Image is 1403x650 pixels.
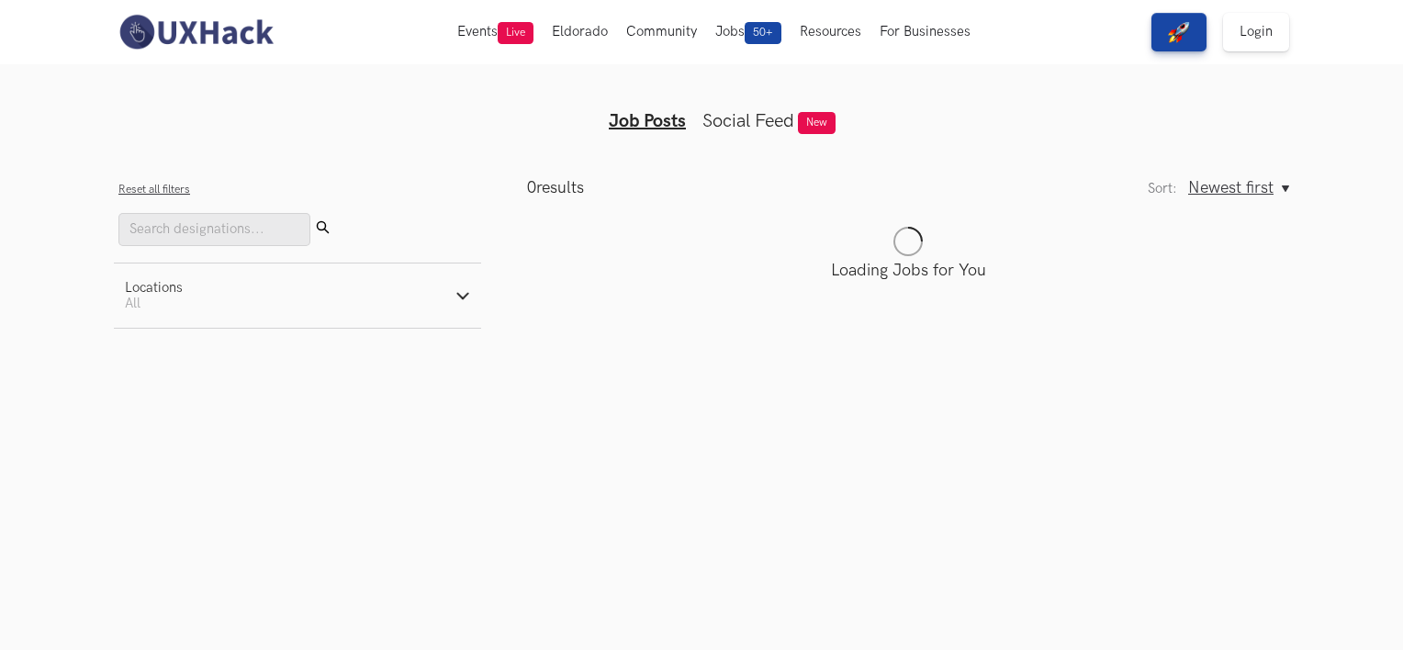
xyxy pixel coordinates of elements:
div: Locations [125,280,183,296]
input: Search [118,213,310,246]
a: Login [1223,13,1289,51]
span: Live [498,22,533,44]
button: Reset all filters [118,183,190,196]
button: LocationsAll [114,263,481,328]
img: UXHack-logo.png [114,13,277,51]
p: results [527,178,584,197]
span: 50+ [745,22,781,44]
a: Social Feed [702,110,794,132]
span: All [125,296,140,311]
button: Newest first, Sort: [1188,178,1289,197]
span: 0 [527,178,536,197]
span: New [798,112,836,134]
a: Job Posts [609,110,686,132]
ul: Tabs Interface [349,81,1054,132]
label: Sort: [1148,181,1177,196]
span: Newest first [1188,178,1274,197]
img: rocket [1168,21,1190,43]
p: Loading Jobs for You [527,261,1289,280]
